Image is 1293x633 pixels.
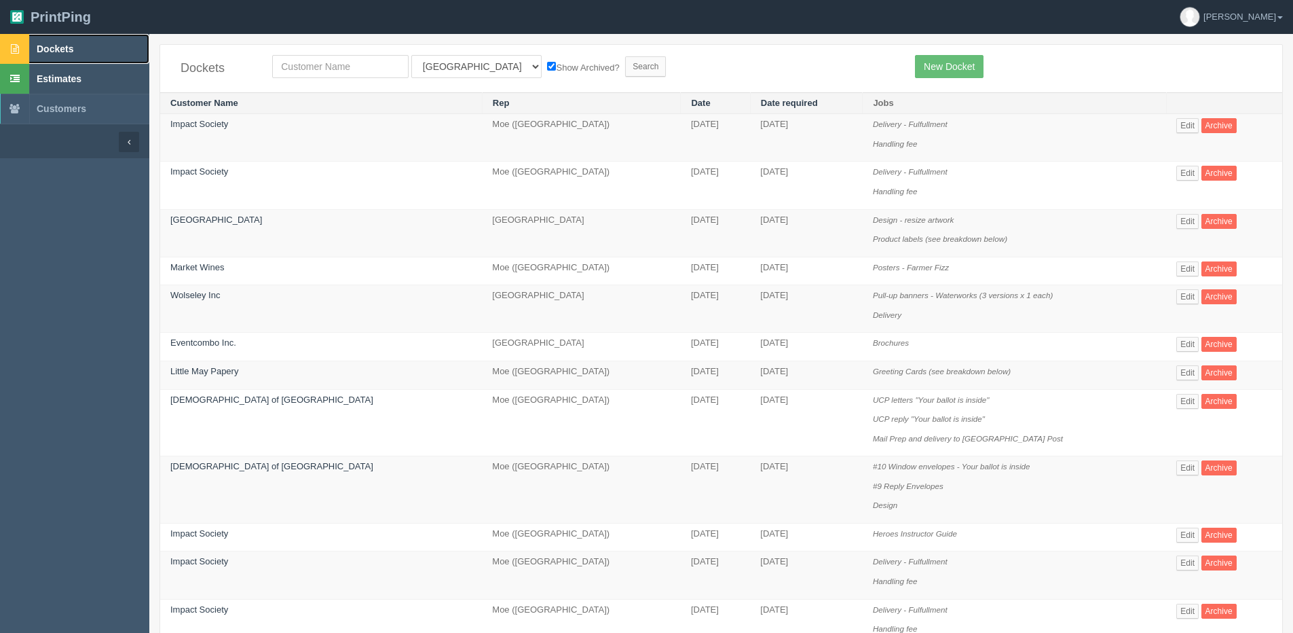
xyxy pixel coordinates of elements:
[1176,261,1199,276] a: Edit
[1201,118,1237,133] a: Archive
[482,209,681,257] td: [GEOGRAPHIC_DATA]
[37,103,86,114] span: Customers
[170,166,228,177] a: Impact Society
[1176,556,1199,571] a: Edit
[681,114,750,162] td: [DATE]
[863,92,1166,114] th: Jobs
[37,43,73,54] span: Dockets
[681,257,750,285] td: [DATE]
[1201,604,1237,619] a: Archive
[1201,166,1237,181] a: Archive
[1176,604,1199,619] a: Edit
[170,215,262,225] a: [GEOGRAPHIC_DATA]
[681,209,750,257] td: [DATE]
[873,501,897,509] i: Design
[681,523,750,551] td: [DATE]
[873,414,985,423] i: UCP reply "Your ballot is inside"
[10,10,24,24] img: logo-3e63b451c926e2ac314895c53de4908e5d424f24456219fb08d385ab2e579770.png
[482,257,681,285] td: Moe ([GEOGRAPHIC_DATA])
[1201,337,1237,352] a: Archive
[1176,166,1199,181] a: Edit
[750,361,863,389] td: [DATE]
[873,263,949,272] i: Posters - Farmer Fizz
[750,456,863,524] td: [DATE]
[1176,460,1199,475] a: Edit
[873,234,1007,243] i: Product labels (see breakdown below)
[170,528,228,539] a: Impact Society
[170,338,236,348] a: Eventcombo Inc.
[482,361,681,389] td: Moe ([GEOGRAPHIC_DATA])
[482,162,681,209] td: Moe ([GEOGRAPHIC_DATA])
[873,395,990,404] i: UCP letters "Your ballot is inside"
[482,551,681,599] td: Moe ([GEOGRAPHIC_DATA])
[750,114,863,162] td: [DATE]
[750,162,863,209] td: [DATE]
[37,73,81,84] span: Estimates
[170,290,220,300] a: Wolseley Inc
[750,257,863,285] td: [DATE]
[1201,214,1237,229] a: Archive
[873,434,1063,443] i: Mail Prep and delivery to [GEOGRAPHIC_DATA] Post
[482,285,681,333] td: [GEOGRAPHIC_DATA]
[170,604,228,615] a: Impact Society
[873,215,954,224] i: Design - resize artwork
[1176,365,1199,380] a: Edit
[1201,528,1237,543] a: Archive
[170,395,373,405] a: [DEMOGRAPHIC_DATA] of [GEOGRAPHIC_DATA]
[750,333,863,361] td: [DATE]
[170,366,238,376] a: Little May Papery
[761,98,818,108] a: Date required
[1176,337,1199,352] a: Edit
[170,461,373,471] a: [DEMOGRAPHIC_DATA] of [GEOGRAPHIC_DATA]
[681,456,750,524] td: [DATE]
[873,167,948,176] i: Delivery - Fulfullment
[750,209,863,257] td: [DATE]
[681,389,750,456] td: [DATE]
[1176,118,1199,133] a: Edit
[681,162,750,209] td: [DATE]
[1201,261,1237,276] a: Archive
[873,291,1053,300] i: Pull-up banners - Waterworks (3 versions x 1 each)
[1201,289,1237,304] a: Archive
[873,624,918,633] i: Handling fee
[547,62,556,71] input: Show Archived?
[1176,289,1199,304] a: Edit
[873,529,957,538] i: Heroes Instructor Guide
[482,456,681,524] td: Moe ([GEOGRAPHIC_DATA])
[1176,214,1199,229] a: Edit
[170,556,228,566] a: Impact Society
[681,285,750,333] td: [DATE]
[873,139,918,148] i: Handling fee
[873,462,1030,471] i: #10 Window envelopes - Your ballot is inside
[1201,460,1237,475] a: Archive
[915,55,983,78] a: New Docket
[873,605,948,614] i: Delivery - Fulfullment
[1176,394,1199,409] a: Edit
[1201,365,1237,380] a: Archive
[873,577,918,585] i: Handling fee
[493,98,510,108] a: Rep
[1201,394,1237,409] a: Archive
[272,55,409,78] input: Customer Name
[482,333,681,361] td: [GEOGRAPHIC_DATA]
[625,56,666,77] input: Search
[750,551,863,599] td: [DATE]
[170,119,228,129] a: Impact Society
[691,98,710,108] a: Date
[170,262,224,272] a: Market Wines
[1180,7,1199,26] img: avatar_default-7531ab5dedf162e01f1e0bb0964e6a185e93c5c22dfe317fb01d7f8cd2b1632c.jpg
[1201,556,1237,571] a: Archive
[873,187,918,196] i: Handling fee
[1176,528,1199,543] a: Edit
[873,310,901,319] i: Delivery
[873,338,909,347] i: Brochures
[170,98,238,108] a: Customer Name
[750,389,863,456] td: [DATE]
[681,551,750,599] td: [DATE]
[681,361,750,389] td: [DATE]
[873,557,948,566] i: Delivery - Fulfullment
[750,285,863,333] td: [DATE]
[482,114,681,162] td: Moe ([GEOGRAPHIC_DATA])
[181,62,252,75] h4: Dockets
[681,333,750,361] td: [DATE]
